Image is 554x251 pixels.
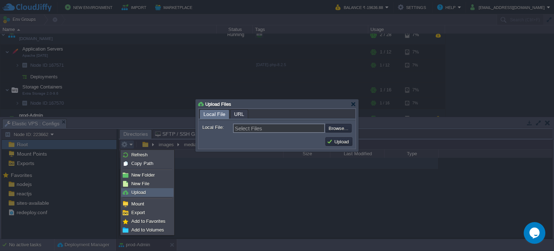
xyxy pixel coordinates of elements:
span: Refresh [131,152,148,157]
a: New Folder [122,171,173,179]
a: Export [122,209,173,217]
iframe: chat widget [524,222,547,244]
span: Add to Volumes [131,227,164,233]
span: Upload Files [205,101,231,107]
a: Add to Favorites [122,217,173,225]
a: Upload [122,189,173,196]
a: Add to Volumes [122,226,173,234]
span: Add to Favorites [131,218,166,224]
a: New File [122,180,173,188]
a: Refresh [122,151,173,159]
span: New File [131,181,149,186]
label: Local File: [202,124,232,131]
span: Copy Path [131,161,153,166]
span: New Folder [131,172,155,178]
span: Export [131,210,145,215]
a: Mount [122,200,173,208]
span: Local File [203,110,225,119]
button: Upload [327,138,351,145]
span: Mount [131,201,144,207]
span: Upload [131,190,146,195]
span: URL [234,110,244,118]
